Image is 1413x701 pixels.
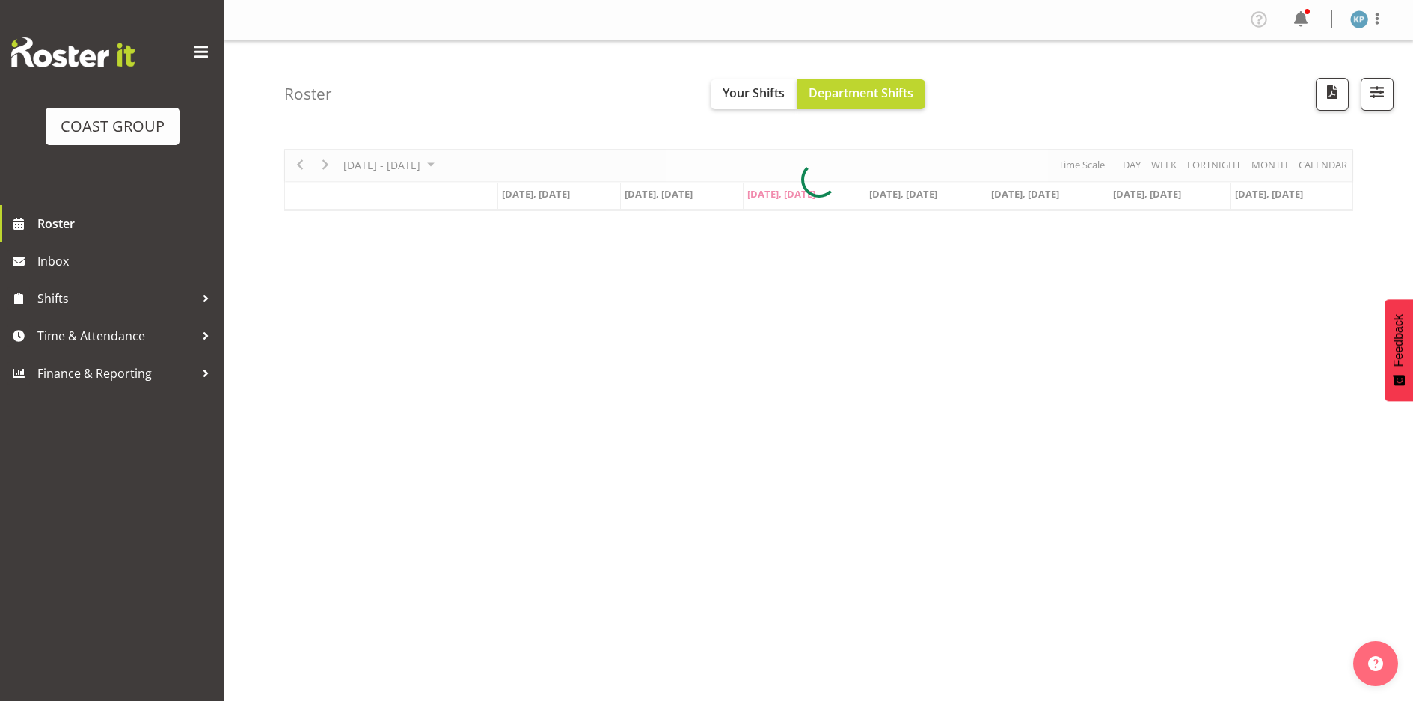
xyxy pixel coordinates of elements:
[37,250,217,272] span: Inbox
[1368,656,1383,671] img: help-xxl-2.png
[37,325,194,347] span: Time & Attendance
[284,85,332,102] h4: Roster
[1361,78,1394,111] button: Filter Shifts
[1392,314,1406,367] span: Feedback
[809,85,913,101] span: Department Shifts
[1385,299,1413,401] button: Feedback - Show survey
[797,79,925,109] button: Department Shifts
[723,85,785,101] span: Your Shifts
[37,362,194,385] span: Finance & Reporting
[711,79,797,109] button: Your Shifts
[11,37,135,67] img: Rosterit website logo
[37,212,217,235] span: Roster
[1316,78,1349,111] button: Download a PDF of the roster according to the set date range.
[37,287,194,310] span: Shifts
[61,115,165,138] div: COAST GROUP
[1350,10,1368,28] img: kent-pollard5758.jpg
